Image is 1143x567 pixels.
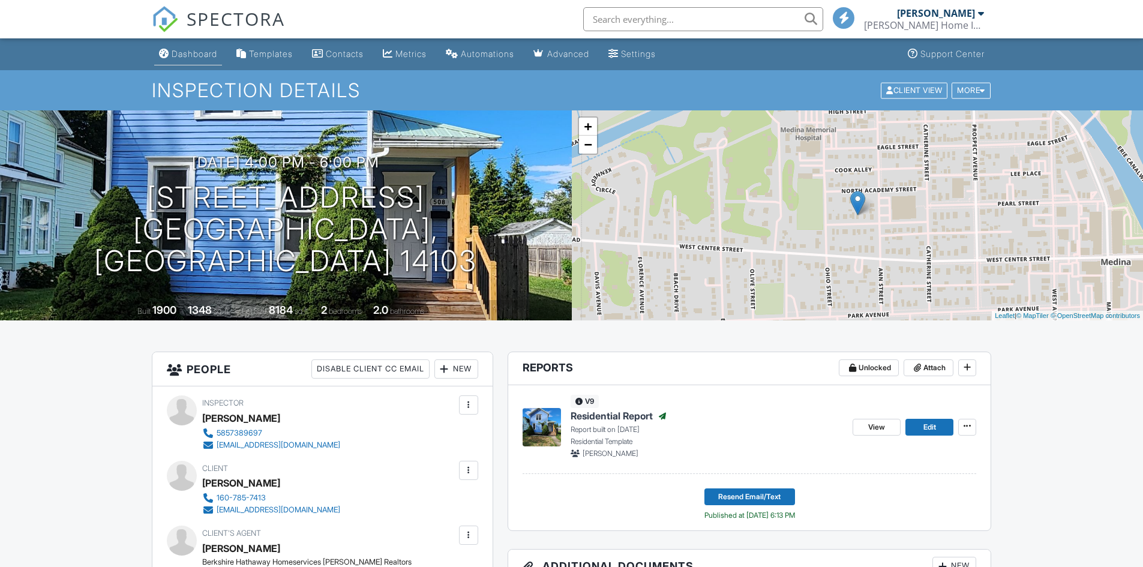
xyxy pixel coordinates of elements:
[202,398,244,407] span: Inspector
[202,409,280,427] div: [PERSON_NAME]
[864,19,984,31] div: Gardner Home Inspections of WNY
[529,43,594,65] a: Advanced
[897,7,975,19] div: [PERSON_NAME]
[202,439,340,451] a: [EMAIL_ADDRESS][DOMAIN_NAME]
[249,49,293,59] div: Templates
[192,154,379,170] h3: [DATE] 4:00 pm - 6:00 pm
[395,49,427,59] div: Metrics
[202,529,261,538] span: Client's Agent
[441,43,519,65] a: Automations (Basic)
[202,504,340,516] a: [EMAIL_ADDRESS][DOMAIN_NAME]
[881,82,947,98] div: Client View
[920,49,985,59] div: Support Center
[202,539,280,557] a: [PERSON_NAME]
[307,43,368,65] a: Contacts
[137,307,151,316] span: Built
[152,352,493,386] h3: People
[621,49,656,59] div: Settings
[321,304,327,316] div: 2
[152,304,176,316] div: 1900
[1016,312,1049,319] a: © MapTiler
[217,440,340,450] div: [EMAIL_ADDRESS][DOMAIN_NAME]
[329,307,362,316] span: bedrooms
[214,307,230,316] span: sq. ft.
[903,43,989,65] a: Support Center
[217,505,340,515] div: [EMAIL_ADDRESS][DOMAIN_NAME]
[326,49,364,59] div: Contacts
[295,307,310,316] span: sq.ft.
[152,16,285,41] a: SPECTORA
[583,7,823,31] input: Search everything...
[217,428,262,438] div: 5857389697
[390,307,424,316] span: bathrooms
[202,427,340,439] a: 5857389697
[373,304,388,316] div: 2.0
[1051,312,1140,319] a: © OpenStreetMap contributors
[378,43,431,65] a: Metrics
[187,6,285,31] span: SPECTORA
[202,474,280,492] div: [PERSON_NAME]
[217,493,266,503] div: 160-785-7413
[461,49,514,59] div: Automations
[547,49,589,59] div: Advanced
[604,43,661,65] a: Settings
[269,304,293,316] div: 8184
[579,136,597,154] a: Zoom out
[992,311,1143,321] div: |
[311,359,430,379] div: Disable Client CC Email
[19,182,553,277] h1: [STREET_ADDRESS] [GEOGRAPHIC_DATA], [GEOGRAPHIC_DATA] 14103
[202,492,340,504] a: 160-785-7413
[995,312,1015,319] a: Leaflet
[172,49,217,59] div: Dashboard
[202,464,228,473] span: Client
[242,307,267,316] span: Lot Size
[152,6,178,32] img: The Best Home Inspection Software - Spectora
[880,85,950,94] a: Client View
[154,43,222,65] a: Dashboard
[434,359,478,379] div: New
[202,557,412,567] div: Berkshire Hathaway Homeservices [PERSON_NAME] Realtors
[579,118,597,136] a: Zoom in
[152,80,992,101] h1: Inspection Details
[188,304,212,316] div: 1348
[952,82,991,98] div: More
[232,43,298,65] a: Templates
